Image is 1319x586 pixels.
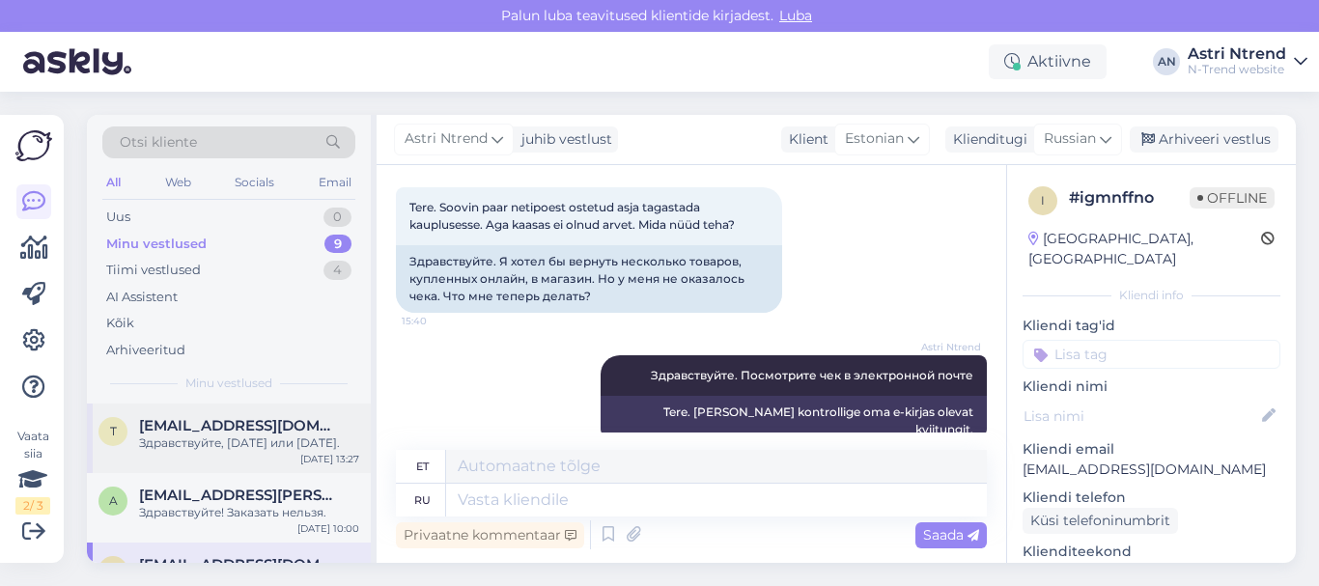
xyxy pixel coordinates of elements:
span: kristerkell1@gmail.com [139,556,340,573]
div: et [416,450,429,483]
div: Küsi telefoninumbrit [1023,508,1178,534]
span: Russian [1044,128,1096,150]
span: Estonian [845,128,904,150]
img: Askly Logo [15,130,52,161]
div: Aktiivne [989,44,1107,79]
div: AI Assistent [106,288,178,307]
div: 4 [323,261,351,280]
div: Web [161,170,195,195]
div: juhib vestlust [514,129,612,150]
div: [DATE] 13:27 [300,452,359,466]
div: AN [1153,48,1180,75]
div: Tiimi vestlused [106,261,201,280]
span: tiiuvendla@gmail.com [139,417,340,434]
div: Klienditugi [945,129,1027,150]
div: Minu vestlused [106,235,207,254]
div: N-Trend website [1188,62,1286,77]
span: i [1041,193,1045,208]
span: Astri Ntrend [405,128,488,150]
div: Astri Ntrend [1188,46,1286,62]
span: Luba [773,7,818,24]
p: Kliendi nimi [1023,377,1280,397]
span: t [110,424,117,438]
span: arli@parmet.ee [139,487,340,504]
div: Здравствуйте. Я хотел бы вернуть несколько товаров, купленных онлайн, в магазин. Но у меня не ока... [396,245,782,313]
div: Privaatne kommentaar [396,522,584,548]
p: Kliendi telefon [1023,488,1280,508]
span: Minu vestlused [185,375,272,392]
span: Offline [1190,187,1275,209]
div: 2 / 3 [15,497,50,515]
div: Vaata siia [15,428,50,515]
div: Email [315,170,355,195]
div: All [102,170,125,195]
div: 9 [324,235,351,254]
span: Saada [923,526,979,544]
div: # igmnffno [1069,186,1190,209]
span: Otsi kliente [120,132,197,153]
div: Arhiveeritud [106,341,185,360]
div: [DATE] 10:00 [297,521,359,536]
span: 15:40 [402,314,474,328]
span: Tere. Soovin paar netipoest ostetud asja tagastada kauplusesse. Aga kaasas ei olnud arvet. Mida n... [409,200,735,232]
div: ru [414,484,431,516]
div: Klient [781,129,828,150]
div: 0 [323,208,351,227]
div: Kõik [106,314,134,333]
div: [GEOGRAPHIC_DATA], [GEOGRAPHIC_DATA] [1028,229,1261,269]
span: a [109,493,118,508]
input: Lisa tag [1023,340,1280,369]
div: Uus [106,208,130,227]
p: [EMAIL_ADDRESS][DOMAIN_NAME] [1023,460,1280,480]
span: Astri Ntrend [909,340,981,354]
div: Tere. [PERSON_NAME] kontrollige oma e-kirjas olevat kviitungit. [601,396,987,446]
div: Здравствуйте! Заказать нельзя. [139,504,359,521]
input: Lisa nimi [1024,405,1258,427]
div: Здравствуйте, [DATE] или [DATE]. [139,434,359,452]
div: Socials [231,170,278,195]
p: Kliendi email [1023,439,1280,460]
div: Kliendi info [1023,287,1280,304]
span: Здравствуйте. Посмотрите чек в электронной почте [651,368,973,382]
p: Kliendi tag'id [1023,316,1280,336]
p: Klienditeekond [1023,542,1280,562]
a: Astri NtrendN-Trend website [1188,46,1307,77]
div: Arhiveeri vestlus [1130,126,1278,153]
